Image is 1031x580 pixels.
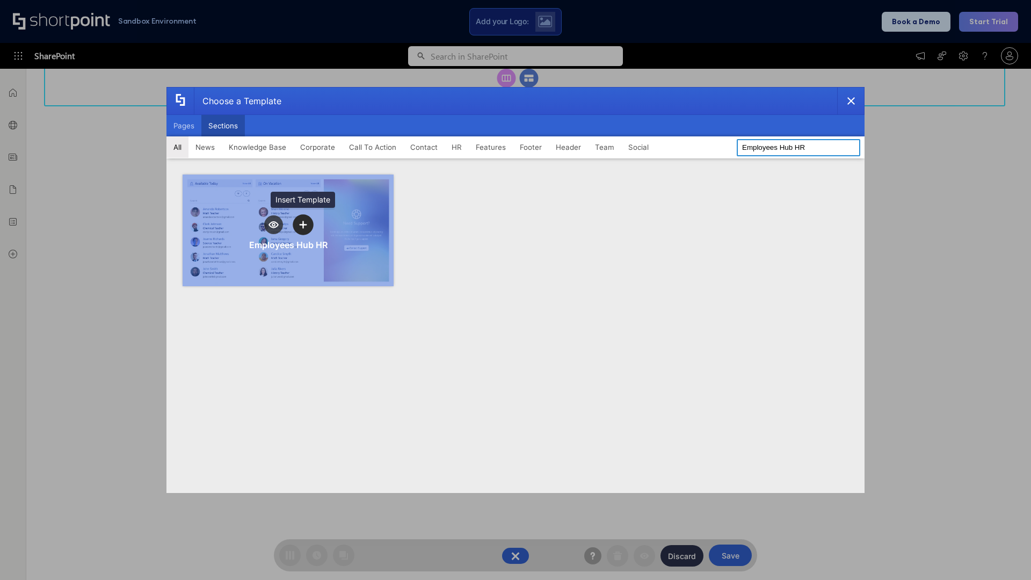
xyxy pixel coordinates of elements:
[737,139,860,156] input: Search
[166,87,865,493] div: template selector
[222,136,293,158] button: Knowledge Base
[403,136,445,158] button: Contact
[293,136,342,158] button: Corporate
[188,136,222,158] button: News
[977,528,1031,580] iframe: Chat Widget
[194,88,281,114] div: Choose a Template
[513,136,549,158] button: Footer
[469,136,513,158] button: Features
[249,240,328,250] div: Employees Hub HR
[201,115,245,136] button: Sections
[549,136,588,158] button: Header
[342,136,403,158] button: Call To Action
[445,136,469,158] button: HR
[166,115,201,136] button: Pages
[621,136,656,158] button: Social
[166,136,188,158] button: All
[588,136,621,158] button: Team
